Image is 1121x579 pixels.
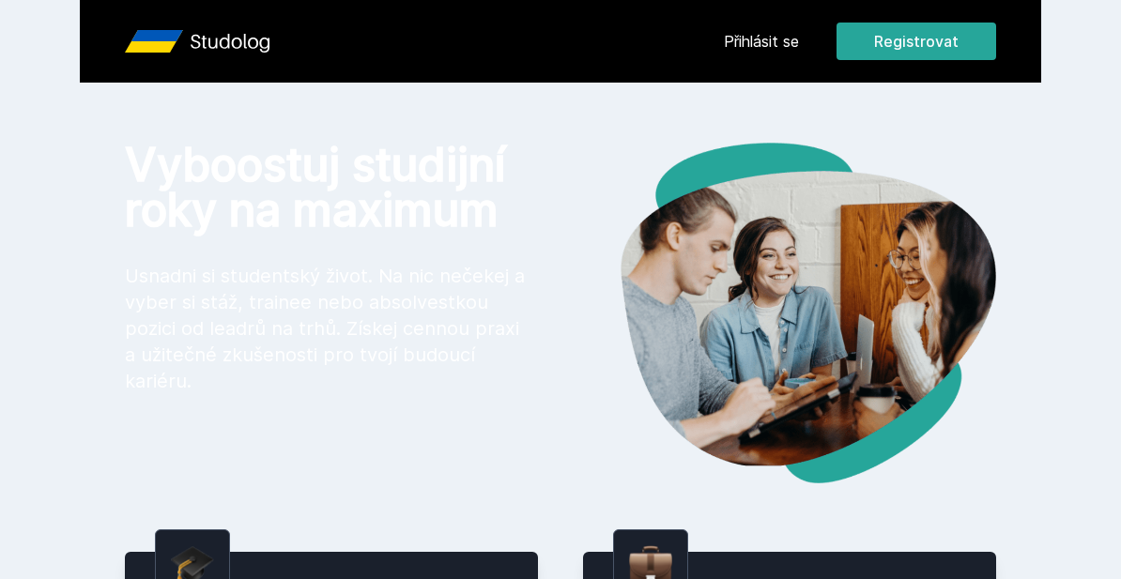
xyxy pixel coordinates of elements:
button: Registrovat [837,23,996,60]
a: Přihlásit se [724,30,799,53]
p: Usnadni si studentský život. Na nic nečekej a vyber si stáž, trainee nebo absolvestkou pozici od ... [125,263,530,394]
h1: Vyboostuj studijní roky na maximum [125,143,530,233]
img: hero.png [560,143,996,483]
